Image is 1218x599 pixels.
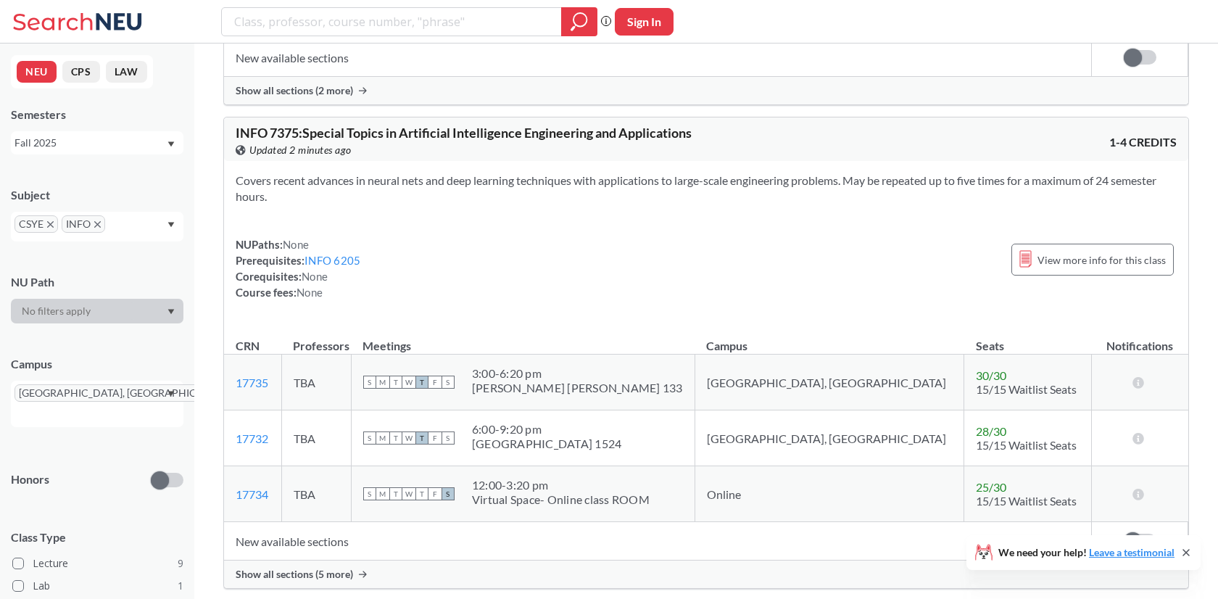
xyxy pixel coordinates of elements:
div: Virtual Space- Online class ROOM [472,492,650,507]
div: Show all sections (5 more) [224,561,1188,588]
div: Campus [11,356,183,372]
span: None [283,238,309,251]
div: Fall 2025 [14,135,166,151]
div: NU Path [11,274,183,290]
span: None [297,286,323,299]
span: None [302,270,328,283]
span: 15/15 Waitlist Seats [976,494,1077,508]
span: CSYEX to remove pill [14,215,58,233]
span: S [363,431,376,445]
span: INFOX to remove pill [62,215,105,233]
span: F [428,376,442,389]
span: T [415,487,428,500]
svg: magnifying glass [571,12,588,32]
div: [GEOGRAPHIC_DATA] 1524 [472,437,622,451]
span: T [415,376,428,389]
td: TBA [281,355,351,410]
span: 9 [178,555,183,571]
div: NUPaths: Prerequisites: Corequisites: Course fees: [236,236,360,300]
svg: X to remove pill [47,221,54,228]
span: Class Type [11,529,183,545]
section: Covers recent advances in neural nets and deep learning techniques with applications to large-sca... [236,173,1177,205]
div: Subject [11,187,183,203]
span: View more info for this class [1037,251,1166,269]
td: New available sections [224,522,1092,561]
div: [PERSON_NAME] [PERSON_NAME] 133 [472,381,683,395]
td: [GEOGRAPHIC_DATA], [GEOGRAPHIC_DATA] [695,355,964,410]
span: S [442,487,455,500]
svg: Dropdown arrow [167,391,175,397]
span: S [363,376,376,389]
span: We need your help! [998,548,1174,558]
span: M [376,431,389,445]
div: 6:00 - 9:20 pm [472,422,622,437]
td: TBA [281,410,351,466]
span: 1-4 CREDITS [1109,134,1177,150]
span: 15/15 Waitlist Seats [976,382,1077,396]
span: F [428,487,442,500]
span: M [376,487,389,500]
div: magnifying glass [561,7,597,36]
span: T [389,376,402,389]
a: Leave a testimonial [1089,546,1174,558]
span: F [428,431,442,445]
div: Show all sections (2 more) [224,77,1188,104]
th: Professors [281,323,351,355]
span: T [389,431,402,445]
svg: X to remove pill [94,221,101,228]
a: 17735 [236,376,268,389]
span: S [442,431,455,445]
button: Sign In [615,8,674,36]
span: INFO 7375 : Special Topics in Artificial Intelligence Engineering and Applications [236,125,692,141]
span: 25 / 30 [976,480,1006,494]
button: CPS [62,61,100,83]
span: S [442,376,455,389]
div: 3:00 - 6:20 pm [472,366,683,381]
span: 15/15 Waitlist Seats [976,438,1077,452]
span: 1 [178,578,183,594]
button: NEU [17,61,57,83]
svg: Dropdown arrow [167,141,175,147]
span: 28 / 30 [976,424,1006,438]
td: TBA [281,466,351,522]
svg: Dropdown arrow [167,222,175,228]
label: Lecture [12,554,183,573]
th: Campus [695,323,964,355]
div: Fall 2025Dropdown arrow [11,131,183,154]
input: Class, professor, course number, "phrase" [233,9,551,34]
th: Meetings [351,323,695,355]
span: Updated 2 minutes ago [249,142,352,158]
span: T [415,431,428,445]
span: [GEOGRAPHIC_DATA], [GEOGRAPHIC_DATA]X to remove pill [14,384,245,402]
span: S [363,487,376,500]
div: CRN [236,338,260,354]
th: Seats [964,323,1092,355]
div: Semesters [11,107,183,123]
span: W [402,431,415,445]
a: 17732 [236,431,268,445]
svg: Dropdown arrow [167,309,175,315]
span: T [389,487,402,500]
div: Dropdown arrow [11,299,183,323]
span: Show all sections (5 more) [236,568,353,581]
th: Notifications [1092,323,1188,355]
div: [GEOGRAPHIC_DATA], [GEOGRAPHIC_DATA]X to remove pillDropdown arrow [11,381,183,427]
button: LAW [106,61,147,83]
span: Show all sections (2 more) [236,84,353,97]
div: 12:00 - 3:20 pm [472,478,650,492]
a: INFO 6205 [304,254,360,267]
td: [GEOGRAPHIC_DATA], [GEOGRAPHIC_DATA] [695,410,964,466]
div: CSYEX to remove pillINFOX to remove pillDropdown arrow [11,212,183,241]
p: Honors [11,471,49,488]
td: Online [695,466,964,522]
span: W [402,487,415,500]
label: Lab [12,577,183,595]
span: 30 / 30 [976,368,1006,382]
a: 17734 [236,487,268,501]
span: W [402,376,415,389]
td: New available sections [224,38,1092,77]
span: M [376,376,389,389]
